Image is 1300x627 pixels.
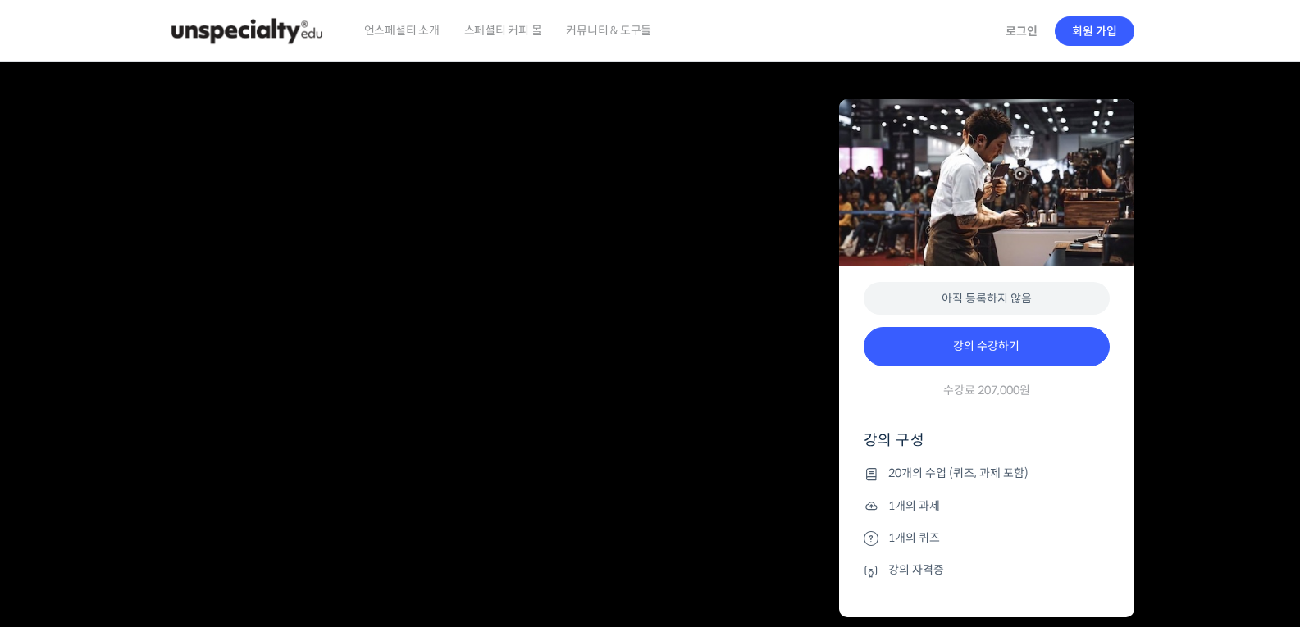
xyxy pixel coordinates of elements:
[864,282,1110,316] div: 아직 등록하지 않음
[943,383,1030,398] span: 수강료 207,000원
[1055,16,1134,46] a: 회원 가입
[864,496,1110,516] li: 1개의 과제
[864,464,1110,484] li: 20개의 수업 (퀴즈, 과제 포함)
[864,430,1110,463] h4: 강의 구성
[996,12,1047,50] a: 로그인
[864,561,1110,580] li: 강의 자격증
[864,528,1110,547] li: 1개의 퀴즈
[864,327,1110,366] a: 강의 수강하기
